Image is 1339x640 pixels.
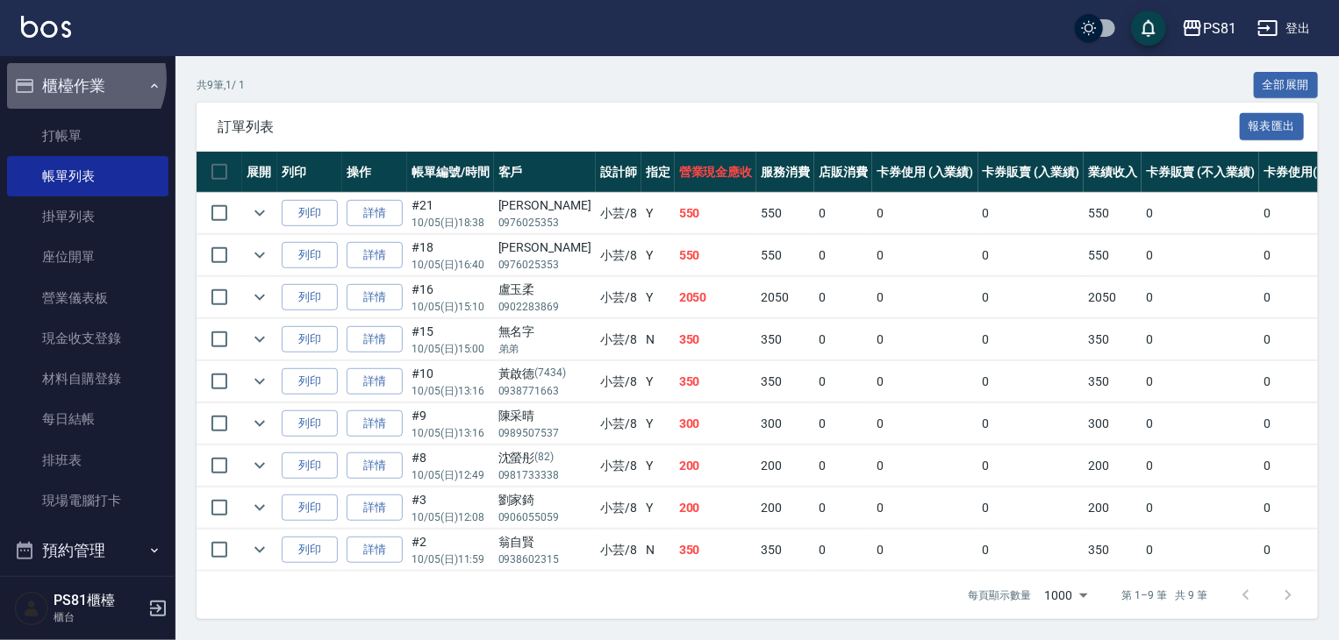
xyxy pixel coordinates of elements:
[1084,193,1142,234] td: 550
[814,319,872,360] td: 0
[641,530,675,571] td: N
[641,235,675,276] td: Y
[978,361,1085,402] td: 0
[596,152,641,193] th: 設計師
[756,530,814,571] td: 350
[872,235,978,276] td: 0
[7,440,168,480] a: 排班表
[412,551,490,567] p: 10/05 (日) 11:59
[872,530,978,571] td: 0
[7,318,168,359] a: 現金收支登錄
[1240,113,1305,140] button: 報表匯出
[596,235,641,276] td: 小芸 /8
[1259,193,1331,234] td: 0
[596,530,641,571] td: 小芸 /8
[1259,361,1331,402] td: 0
[282,368,338,395] button: 列印
[756,445,814,487] td: 200
[1142,487,1259,529] td: 0
[641,361,675,402] td: Y
[412,425,490,441] p: 10/05 (日) 13:16
[675,445,757,487] td: 200
[814,445,872,487] td: 0
[641,445,675,487] td: Y
[1084,152,1142,193] th: 業績收入
[1038,572,1094,619] div: 1000
[675,235,757,276] td: 550
[247,494,273,521] button: expand row
[1084,235,1142,276] td: 550
[347,284,403,311] a: 詳情
[535,449,555,467] p: (82)
[1142,235,1259,276] td: 0
[1259,319,1331,360] td: 0
[596,487,641,529] td: 小芸 /8
[1203,18,1236,39] div: PS81
[675,361,757,402] td: 350
[978,530,1085,571] td: 0
[641,277,675,318] td: Y
[1240,117,1305,134] a: 報表匯出
[1142,445,1259,487] td: 0
[756,319,814,360] td: 350
[412,509,490,525] p: 10/05 (日) 12:08
[1122,587,1207,603] p: 第 1–9 筆 共 9 筆
[872,193,978,234] td: 0
[1084,445,1142,487] td: 200
[872,445,978,487] td: 0
[407,277,494,318] td: #16
[1084,487,1142,529] td: 200
[498,257,591,273] p: 0976025353
[1142,277,1259,318] td: 0
[407,487,494,529] td: #3
[1142,361,1259,402] td: 0
[756,277,814,318] td: 2050
[347,242,403,269] a: 詳情
[347,368,403,395] a: 詳情
[498,509,591,525] p: 0906055059
[675,487,757,529] td: 200
[14,591,49,626] img: Person
[596,277,641,318] td: 小芸 /8
[756,361,814,402] td: 350
[247,452,273,479] button: expand row
[498,425,591,441] p: 0989507537
[282,242,338,269] button: 列印
[675,193,757,234] td: 550
[756,403,814,444] td: 300
[1131,11,1166,46] button: save
[1084,403,1142,444] td: 300
[498,449,591,467] div: 沈螢彤
[282,326,338,353] button: 列印
[407,319,494,360] td: #15
[978,193,1085,234] td: 0
[814,487,872,529] td: 0
[978,277,1085,318] td: 0
[347,200,403,227] a: 詳情
[277,152,342,193] th: 列印
[814,193,872,234] td: 0
[498,341,591,357] p: 弟弟
[247,410,273,437] button: expand row
[978,152,1085,193] th: 卡券販賣 (入業績)
[498,215,591,231] p: 0976025353
[872,319,978,360] td: 0
[498,323,591,341] div: 無名字
[7,63,168,109] button: 櫃檯作業
[282,200,338,227] button: 列印
[342,152,407,193] th: 操作
[1259,445,1331,487] td: 0
[978,235,1085,276] td: 0
[7,278,168,318] a: 營業儀表板
[641,152,675,193] th: 指定
[1142,193,1259,234] td: 0
[247,242,273,268] button: expand row
[1259,530,1331,571] td: 0
[412,467,490,483] p: 10/05 (日) 12:49
[814,530,872,571] td: 0
[247,326,273,352] button: expand row
[1175,11,1243,46] button: PS81
[756,152,814,193] th: 服務消費
[1084,530,1142,571] td: 350
[872,403,978,444] td: 0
